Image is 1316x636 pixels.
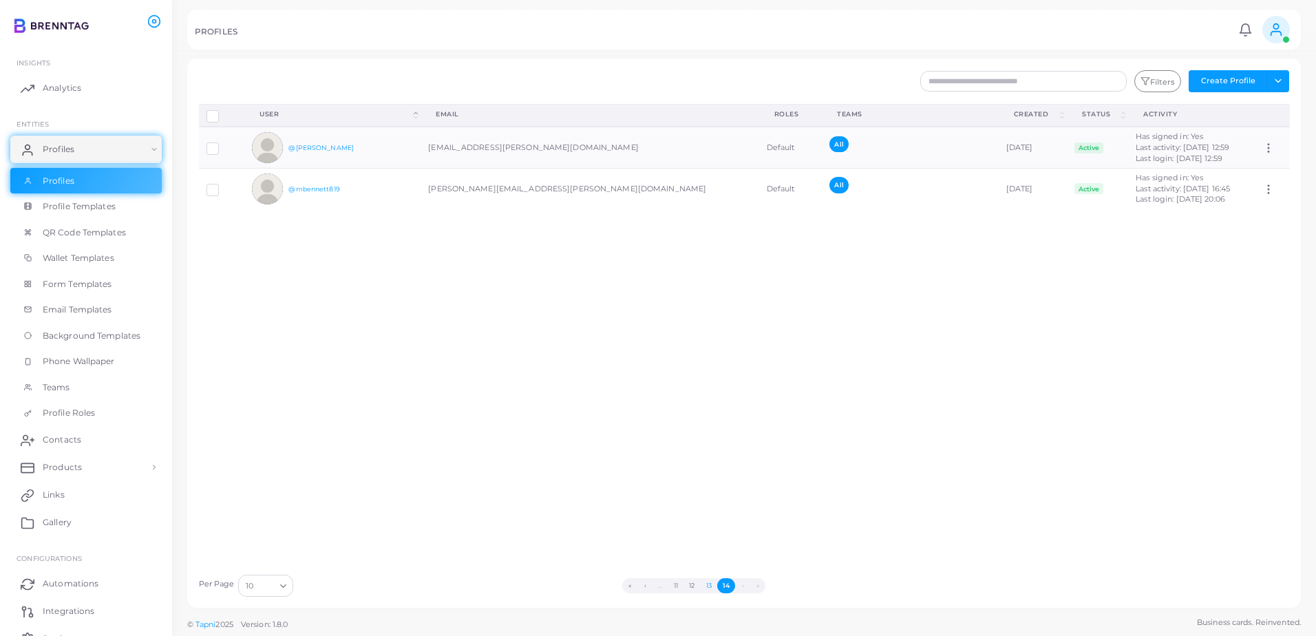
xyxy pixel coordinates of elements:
[259,109,411,119] div: User
[1136,153,1222,163] span: Last login: [DATE] 12:59
[238,575,293,597] div: Search for option
[1136,184,1230,193] span: Last activity: [DATE] 16:45
[17,120,49,128] span: ENTITIES
[421,127,758,168] td: [EMAIL_ADDRESS][PERSON_NAME][DOMAIN_NAME]
[215,619,233,630] span: 2025
[43,175,74,187] span: Profiles
[668,578,683,593] button: Go to page 11
[43,434,81,446] span: Contacts
[288,185,339,193] a: @mbennett819
[195,619,216,629] a: Tapni
[10,220,162,246] a: QR Code Templates
[774,109,807,119] div: Roles
[12,13,89,39] img: logo
[717,578,735,593] button: Go to page 14
[17,554,82,562] span: Configurations
[1197,617,1301,628] span: Business cards. Reinvented.
[43,304,112,316] span: Email Templates
[10,74,162,102] a: Analytics
[43,143,74,156] span: Profiles
[1255,104,1290,127] th: Action
[10,374,162,401] a: Teams
[837,109,983,119] div: Teams
[1074,183,1103,194] span: Active
[297,578,1091,593] ul: Pagination
[43,577,98,590] span: Automations
[199,579,235,590] label: Per Page
[637,578,652,593] button: Go to previous page
[43,278,112,290] span: Form Templates
[288,144,354,151] a: @[PERSON_NAME]
[1014,109,1058,119] div: Created
[1189,70,1267,92] button: Create Profile
[10,136,162,163] a: Profiles
[1074,142,1103,153] span: Active
[10,245,162,271] a: Wallet Templates
[10,426,162,454] a: Contacts
[10,400,162,426] a: Profile Roles
[10,454,162,481] a: Products
[241,619,288,629] span: Version: 1.8.0
[43,489,65,501] span: Links
[1134,70,1181,92] button: Filters
[1136,194,1225,204] span: Last login: [DATE] 20:06
[10,509,162,536] a: Gallery
[10,168,162,194] a: Profiles
[700,578,717,593] button: Go to page 13
[199,104,245,127] th: Row-selection
[43,82,81,94] span: Analytics
[195,27,237,36] h5: PROFILES
[829,177,848,193] span: All
[10,570,162,597] a: Automations
[246,579,253,593] span: 10
[10,271,162,297] a: Form Templates
[1136,142,1229,152] span: Last activity: [DATE] 12:59
[252,173,283,204] img: avatar
[10,481,162,509] a: Links
[17,59,50,67] span: INSIGHTS
[10,597,162,625] a: Integrations
[252,132,283,163] img: avatar
[43,330,140,342] span: Background Templates
[1143,109,1239,119] div: activity
[1082,109,1118,119] div: Status
[43,407,95,419] span: Profile Roles
[43,516,72,529] span: Gallery
[759,127,822,168] td: Default
[999,127,1068,168] td: [DATE]
[10,348,162,374] a: Phone Wallpaper
[43,226,126,239] span: QR Code Templates
[10,323,162,349] a: Background Templates
[622,578,637,593] button: Go to first page
[255,578,275,593] input: Search for option
[10,297,162,323] a: Email Templates
[43,355,115,368] span: Phone Wallpaper
[1136,173,1203,182] span: Has signed in: Yes
[43,381,70,394] span: Teams
[829,136,848,152] span: All
[10,193,162,220] a: Profile Templates
[43,252,114,264] span: Wallet Templates
[43,605,94,617] span: Integrations
[187,619,288,630] span: ©
[43,461,82,474] span: Products
[43,200,116,213] span: Profile Templates
[1136,131,1203,141] span: Has signed in: Yes
[683,578,700,593] button: Go to page 12
[436,109,743,119] div: Email
[999,169,1068,209] td: [DATE]
[759,169,822,209] td: Default
[421,169,758,209] td: [PERSON_NAME][EMAIL_ADDRESS][PERSON_NAME][DOMAIN_NAME]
